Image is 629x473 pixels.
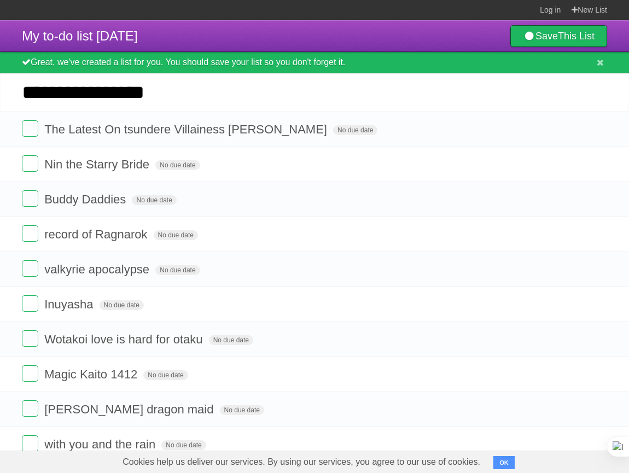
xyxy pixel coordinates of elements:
[44,157,152,171] span: Nin the Starry Bride
[22,365,38,382] label: Done
[44,192,129,206] span: Buddy Daddies
[510,25,607,47] a: SaveThis List
[540,435,561,453] label: Star task
[161,440,206,450] span: No due date
[155,265,200,275] span: No due date
[22,225,38,242] label: Done
[112,451,491,473] span: Cookies help us deliver our services. By using our services, you agree to our use of cookies.
[540,400,561,418] label: Star task
[540,225,561,243] label: Star task
[44,332,205,346] span: Wotakoi love is hard for otaku
[143,370,188,380] span: No due date
[22,28,138,43] span: My to-do list [DATE]
[44,367,140,381] span: Magic Kaito 1412
[493,456,515,469] button: OK
[333,125,377,135] span: No due date
[540,120,561,138] label: Star task
[220,405,264,415] span: No due date
[44,227,150,241] span: record of Ragnarok
[22,120,38,137] label: Done
[22,435,38,452] label: Done
[22,400,38,417] label: Done
[22,155,38,172] label: Done
[22,295,38,312] label: Done
[540,155,561,173] label: Star task
[22,190,38,207] label: Done
[44,402,216,416] span: [PERSON_NAME] dragon maid
[540,295,561,313] label: Star task
[44,297,96,311] span: Inuyasha
[155,160,200,170] span: No due date
[209,335,253,345] span: No due date
[154,230,198,240] span: No due date
[540,260,561,278] label: Star task
[100,300,144,310] span: No due date
[132,195,176,205] span: No due date
[22,260,38,277] label: Done
[540,365,561,383] label: Star task
[540,190,561,208] label: Star task
[44,262,152,276] span: valkyrie apocalypse
[44,122,330,136] span: The Latest On tsundere Villainess [PERSON_NAME]
[558,31,595,42] b: This List
[22,330,38,347] label: Done
[44,437,158,451] span: with you and the rain
[540,330,561,348] label: Star task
